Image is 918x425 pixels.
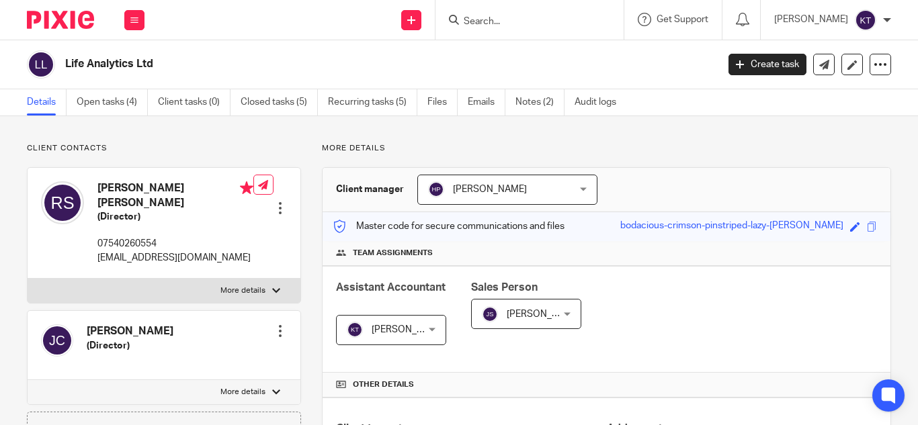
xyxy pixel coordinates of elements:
[27,143,301,154] p: Client contacts
[77,89,148,115] a: Open tasks (4)
[240,181,253,195] i: Primary
[353,379,414,390] span: Other details
[333,220,565,233] p: Master code for secure communications and files
[453,185,527,194] span: [PERSON_NAME]
[97,210,253,224] h5: (Director)
[87,324,173,338] h4: [PERSON_NAME]
[41,324,73,357] img: svg%3E
[322,143,891,154] p: More details
[507,310,581,319] span: [PERSON_NAME]
[41,181,84,224] img: svg%3E
[336,282,446,293] span: Assistant Accountant
[97,237,253,250] p: 07540260554
[158,89,231,115] a: Client tasks (0)
[353,248,433,258] span: Team assignments
[27,11,94,29] img: Pixie
[97,251,253,265] p: [EMAIL_ADDRESS][DOMAIN_NAME]
[87,339,173,352] h5: (Director)
[220,387,265,397] p: More details
[97,181,253,210] h4: [PERSON_NAME] [PERSON_NAME]
[347,322,363,338] img: svg%3E
[336,183,404,196] h3: Client manager
[65,57,580,71] h2: Life Analytics Ltd
[328,89,417,115] a: Recurring tasks (5)
[471,282,538,293] span: Sales Person
[728,54,806,75] a: Create task
[220,285,265,296] p: More details
[462,16,583,28] input: Search
[774,13,848,26] p: [PERSON_NAME]
[372,325,446,334] span: [PERSON_NAME]
[241,89,318,115] a: Closed tasks (5)
[620,219,843,234] div: bodacious-crimson-pinstriped-lazy-[PERSON_NAME]
[27,89,67,115] a: Details
[428,181,444,197] img: svg%3E
[575,89,626,115] a: Audit logs
[468,89,505,115] a: Emails
[515,89,565,115] a: Notes (2)
[427,89,458,115] a: Files
[27,50,55,79] img: svg%3E
[657,15,708,24] span: Get Support
[482,306,498,322] img: svg%3E
[855,9,876,31] img: svg%3E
